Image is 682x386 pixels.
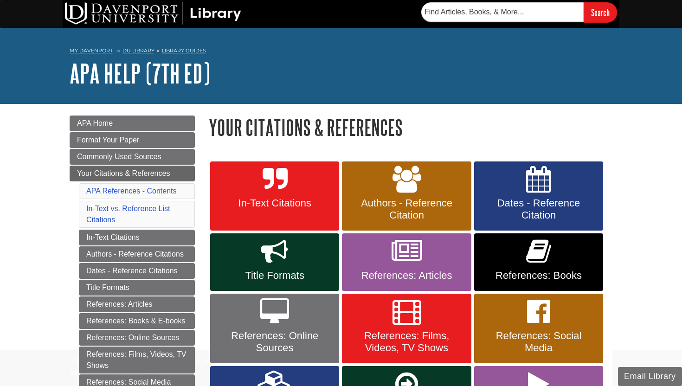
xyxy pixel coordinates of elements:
[474,294,603,363] a: References: Social Media
[122,47,154,54] a: DU Library
[79,330,195,346] a: References: Online Sources
[481,197,596,221] span: Dates - Reference Citation
[210,161,339,231] a: In-Text Citations
[70,132,195,148] a: Format Your Paper
[86,205,170,224] a: In-Text vs. Reference List Citations
[349,270,464,282] span: References: Articles
[65,2,241,25] img: DU Library
[77,136,139,144] span: Format Your Paper
[77,119,113,127] span: APA Home
[79,347,195,373] a: References: Films, Videos, TV Shows
[342,294,471,363] a: References: Films, Videos, TV Shows
[349,197,464,221] span: Authors - Reference Citation
[79,230,195,245] a: In-Text Citations
[421,2,584,22] input: Find Articles, Books, & More...
[217,330,332,354] span: References: Online Sources
[79,280,195,296] a: Title Formats
[77,153,161,161] span: Commonly Used Sources
[70,166,195,181] a: Your Citations & References
[79,246,195,262] a: Authors - Reference Citations
[474,161,603,231] a: Dates - Reference Citation
[79,263,195,279] a: Dates - Reference Citations
[70,47,113,55] a: My Davenport
[210,294,339,363] a: References: Online Sources
[79,313,195,329] a: References: Books & E-books
[86,187,176,195] a: APA References - Contents
[77,169,170,177] span: Your Citations & References
[421,2,617,22] form: Searches DU Library's articles, books, and more
[70,116,195,131] a: APA Home
[584,2,617,22] input: Search
[217,270,332,282] span: Title Formats
[481,330,596,354] span: References: Social Media
[79,296,195,312] a: References: Articles
[70,149,195,165] a: Commonly Used Sources
[70,59,210,88] a: APA Help (7th Ed)
[209,116,612,139] h1: Your Citations & References
[618,367,682,386] button: Email Library
[342,233,471,291] a: References: Articles
[217,197,332,209] span: In-Text Citations
[349,330,464,354] span: References: Films, Videos, TV Shows
[70,45,612,59] nav: breadcrumb
[162,47,206,54] a: Library Guides
[210,233,339,291] a: Title Formats
[481,270,596,282] span: References: Books
[474,233,603,291] a: References: Books
[342,161,471,231] a: Authors - Reference Citation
